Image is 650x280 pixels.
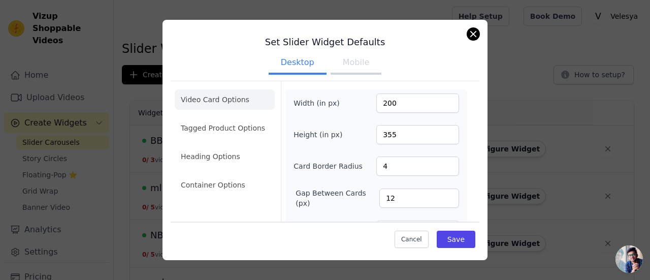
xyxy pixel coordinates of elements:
label: Height (in px) [294,130,349,140]
li: Heading Options [175,146,275,167]
li: Container Options [175,175,275,195]
button: Mobile [331,52,381,75]
div: Ouvrir le chat [615,245,643,273]
button: Save [437,231,475,248]
li: Tagged Product Options [175,118,275,138]
h3: Set Slider Widget Defaults [171,36,479,48]
label: Card Border Radius [294,161,363,171]
button: Close modal [467,28,479,40]
label: Width (in px) [294,98,349,108]
label: Gap Between Cards (px) [296,188,379,208]
li: Video Card Options [175,89,275,110]
button: Desktop [269,52,327,75]
button: Cancel [395,231,429,248]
